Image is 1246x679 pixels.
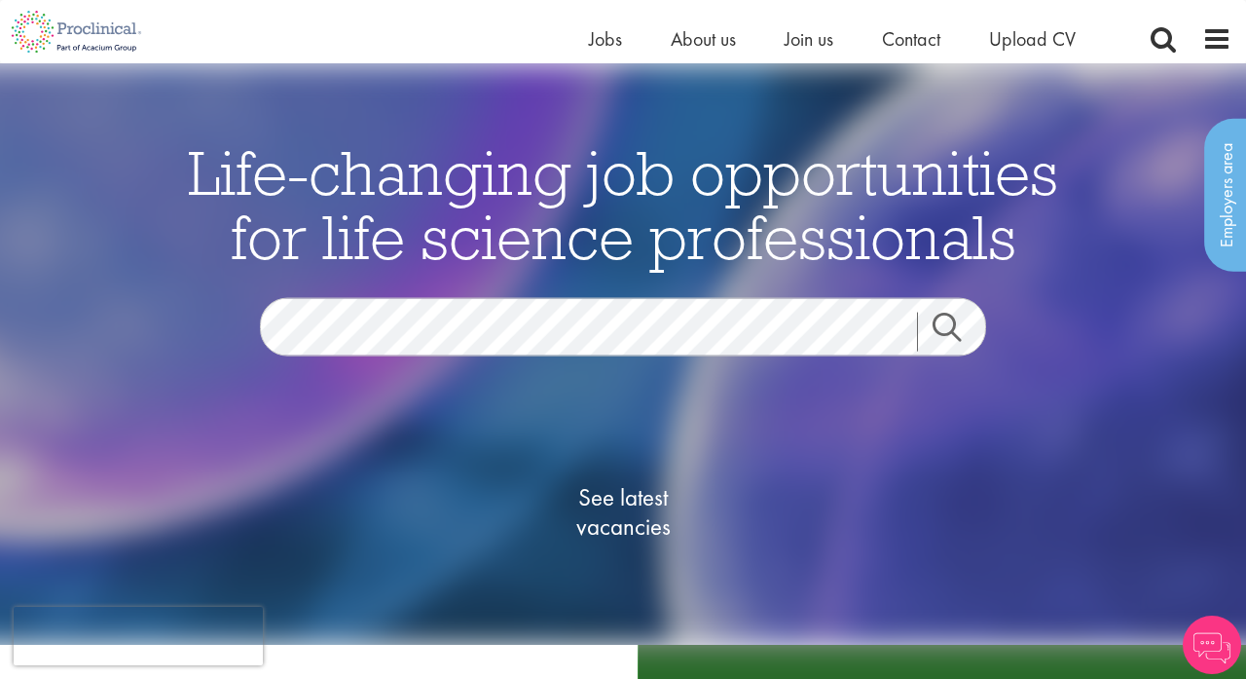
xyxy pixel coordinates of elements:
span: See latest vacancies [526,483,720,542]
a: Jobs [589,26,622,52]
img: Chatbot [1183,616,1241,674]
a: About us [671,26,736,52]
iframe: reCAPTCHA [14,607,263,665]
a: Job search submit button [917,313,1001,352]
a: See latestvacancies [526,405,720,620]
a: Contact [882,26,940,52]
a: Join us [785,26,833,52]
span: Life-changing job opportunities for life science professionals [188,133,1058,276]
a: Upload CV [989,26,1076,52]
